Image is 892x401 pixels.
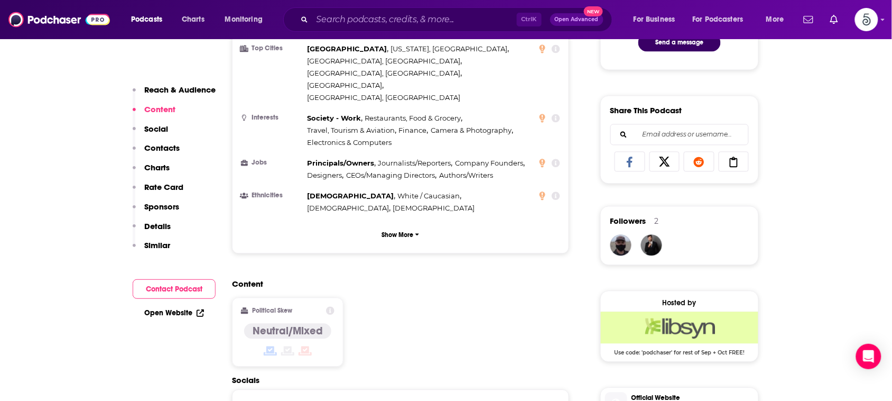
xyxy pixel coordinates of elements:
img: Libsyn Deal: Use code: 'podchaser' for rest of Sep + Oct FREE! [601,312,758,343]
img: Podchaser - Follow, Share and Rate Podcasts [8,10,110,30]
button: Send a message [638,33,721,51]
div: 2 [655,216,659,226]
h2: Political Skew [253,307,293,314]
span: Journalists/Reporters [378,159,451,167]
span: [GEOGRAPHIC_DATA] [307,81,382,89]
button: Rate Card [133,182,183,202]
span: [GEOGRAPHIC_DATA] [307,44,387,53]
button: Show profile menu [855,8,878,31]
span: Restaurants, Food & Grocery [365,114,461,122]
span: , [456,157,525,169]
span: More [766,12,784,27]
button: Open AdvancedNew [550,13,603,26]
input: Email address or username... [619,124,740,144]
span: , [431,124,514,136]
button: open menu [124,11,176,28]
span: , [365,112,463,124]
button: Contact Podcast [133,279,216,299]
p: Charts [144,162,170,172]
h3: Top Cities [241,45,303,52]
p: Show More [382,231,414,239]
span: , [307,67,462,79]
span: , [307,190,395,202]
span: For Podcasters [693,12,744,27]
button: open menu [626,11,689,28]
span: , [378,157,453,169]
span: For Business [634,12,675,27]
button: Charts [133,162,170,182]
button: Content [133,104,175,124]
span: Finance [399,126,427,134]
div: Search podcasts, credits, & more... [293,7,622,32]
span: , [346,169,437,181]
span: [GEOGRAPHIC_DATA], [GEOGRAPHIC_DATA] [307,93,460,102]
a: Copy Link [719,151,749,171]
img: JohirMia [641,234,662,256]
div: Search followers [610,124,749,145]
button: open menu [686,11,759,28]
span: Open Advanced [555,17,599,22]
img: JohnCorcoran [610,234,631,256]
span: Logged in as Spiral5-G2 [855,8,878,31]
span: , [399,124,429,136]
span: , [307,43,388,55]
span: [DEMOGRAPHIC_DATA] [393,204,475,212]
span: , [307,157,376,169]
div: Open Intercom Messenger [856,344,881,369]
button: Social [133,124,168,143]
span: Authors/Writers [440,171,494,179]
img: User Profile [855,8,878,31]
span: Electronics & Computers [307,138,392,147]
span: Company Founders [456,159,524,167]
span: Principals/Owners [307,159,374,167]
button: Contacts [133,143,180,162]
button: Similar [133,240,170,260]
span: Travel, Tourism & Aviation [307,126,395,134]
a: Open Website [144,308,204,317]
a: Show notifications dropdown [826,11,842,29]
p: Rate Card [144,182,183,192]
span: , [398,190,462,202]
a: Share on Facebook [615,151,645,171]
span: , [307,112,363,124]
span: Use code: 'podchaser' for rest of Sep + Oct FREE! [601,343,758,356]
span: [DEMOGRAPHIC_DATA] [307,192,394,200]
h4: Neutral/Mixed [253,324,323,338]
button: Details [133,221,171,241]
span: Monitoring [225,12,263,27]
span: , [307,55,462,67]
span: Society - Work [307,114,361,122]
span: , [307,79,384,92]
a: Libsyn Deal: Use code: 'podchaser' for rest of Sep + Oct FREE! [601,312,758,355]
a: Charts [175,11,211,28]
span: , [307,169,343,181]
h2: Content [232,279,561,289]
span: Ctrl K [517,13,542,26]
p: Reach & Audience [144,85,216,95]
span: , [307,124,396,136]
span: Camera & Photography [431,126,512,134]
span: , [307,202,391,214]
p: Similar [144,240,170,250]
p: Social [144,124,168,134]
span: [US_STATE], [GEOGRAPHIC_DATA] [391,44,508,53]
a: Share on X/Twitter [649,151,680,171]
span: [GEOGRAPHIC_DATA], [GEOGRAPHIC_DATA] [307,57,460,65]
p: Details [144,221,171,231]
h3: Ethnicities [241,192,303,199]
div: Hosted by [601,298,758,307]
span: Charts [182,12,205,27]
button: Reach & Audience [133,85,216,104]
p: Contacts [144,143,180,153]
p: Content [144,104,175,114]
span: , [391,43,509,55]
span: [DEMOGRAPHIC_DATA] [307,204,389,212]
span: Podcasts [131,12,162,27]
span: [GEOGRAPHIC_DATA], [GEOGRAPHIC_DATA] [307,69,460,77]
button: Sponsors [133,202,179,221]
button: open menu [218,11,276,28]
a: Show notifications dropdown [800,11,817,29]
